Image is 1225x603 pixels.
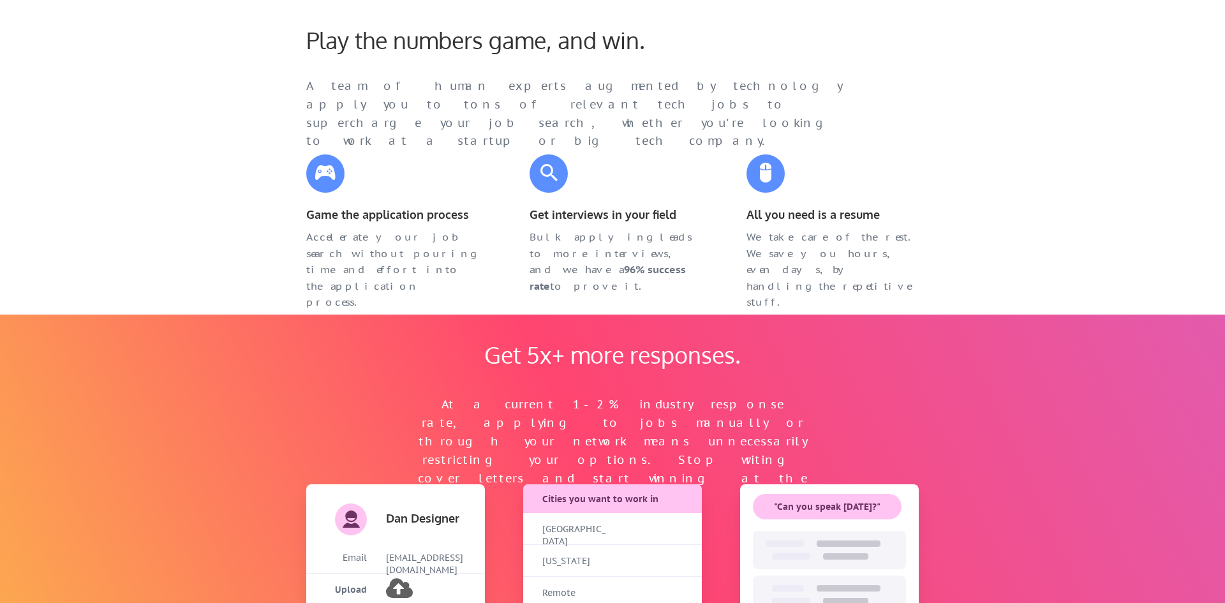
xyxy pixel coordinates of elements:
div: Email [306,552,367,565]
strong: 96% success rate [530,263,688,292]
div: [US_STATE] [542,555,606,568]
div: Accelerate your job search without pouring time and effort into the application process. [306,229,479,311]
div: Remote [542,587,606,600]
div: Bulk applying leads to more interviews, and we have a to prove it. [530,229,702,294]
div: Game the application process [306,205,479,224]
div: Cities you want to work in [542,493,685,506]
div: "Can you speak [DATE]?" [753,501,902,514]
div: [EMAIL_ADDRESS][DOMAIN_NAME] [386,552,472,577]
div: A team of human experts augmented by technology apply you to tons of relevant tech jobs to superc... [306,77,868,151]
div: All you need is a resume [746,205,919,224]
div: We take care of the rest. We save you hours, even days, by handling the repetitive stuff. [746,229,919,311]
div: At a current 1-2% industry response rate, applying to jobs manually or through your network means... [415,396,810,506]
div: Dan Designer [386,512,469,524]
div: Get 5x+ more responses. [472,341,753,368]
div: Upload [306,584,367,597]
div: Play the numbers game, and win. [306,26,702,54]
div: [GEOGRAPHIC_DATA] [542,523,606,548]
div: Get interviews in your field [530,205,702,224]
